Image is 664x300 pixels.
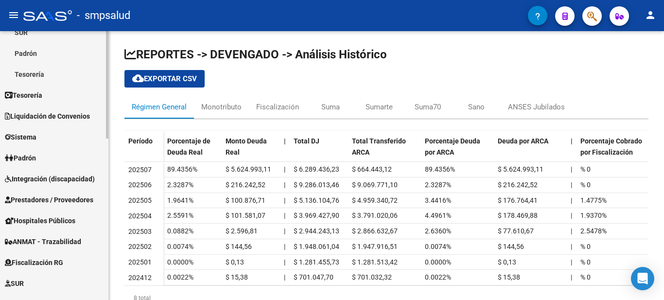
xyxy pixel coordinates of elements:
div: Monotributo [201,102,242,112]
span: | [284,165,285,173]
span: Total Transferido ARCA [352,137,406,156]
span: $ 77.610,67 [498,227,534,235]
span: Porcentaje Cobrado por Fiscalización [580,137,642,156]
span: $ 701.032,32 [352,273,392,281]
span: 3.4416% [425,196,451,204]
span: | [284,258,285,266]
span: $ 9.286.013,46 [294,181,339,189]
span: | [571,181,572,189]
span: | [284,181,285,189]
span: 2.6360% [425,227,451,235]
datatable-header-cell: | [280,131,290,172]
span: $ 1.948.061,04 [294,243,339,250]
span: Prestadores / Proveedores [5,194,93,205]
span: 4.4961% [425,212,451,219]
span: $ 664.443,12 [352,165,392,173]
span: Porcentaje Deuda por ARCA [425,137,480,156]
span: Tesorería [5,90,42,101]
span: 2.3287% [167,181,193,189]
h1: REPORTES -> DEVENGADO -> Análisis Histórico [124,47,648,62]
div: ANSES Jubilados [508,102,565,112]
span: $ 15,38 [226,273,248,281]
span: 2.5591% [167,212,193,219]
mat-icon: menu [8,9,19,21]
datatable-header-cell: Monto Deuda Real [222,131,280,172]
span: Liquidación de Convenios [5,111,90,122]
span: 202501 [128,258,152,266]
span: | [284,212,285,219]
span: | [571,196,572,204]
span: - smpsalud [77,5,130,26]
datatable-header-cell: Total DJ [290,131,348,172]
datatable-header-cell: Deuda por ARCA [494,131,567,172]
div: Suma [321,102,340,112]
span: | [284,137,286,145]
span: | [284,243,285,250]
span: 202502 [128,243,152,250]
span: $ 3.791.020,06 [352,212,398,219]
div: Suma70 [415,102,441,112]
span: 0.0882% [167,227,193,235]
div: Sano [468,102,485,112]
span: $ 2.866.632,67 [352,227,398,235]
span: Monto Deuda Real [226,137,267,156]
div: Open Intercom Messenger [631,267,654,290]
span: $ 0,13 [226,258,244,266]
span: Integración (discapacidad) [5,174,95,184]
span: % 0 [580,181,591,189]
span: $ 176.764,41 [498,196,538,204]
span: Padrón [5,153,36,163]
div: Sumarte [366,102,393,112]
span: Período [128,137,153,145]
datatable-header-cell: Porcentaje Deuda por ARCA [421,131,494,172]
span: | [571,273,572,281]
span: $ 100.876,71 [226,196,265,204]
span: | [571,227,572,235]
span: 202506 [128,181,152,189]
span: $ 701.047,70 [294,273,333,281]
span: | [284,273,285,281]
span: | [284,196,285,204]
span: % 0 [580,273,591,281]
span: $ 9.069.771,10 [352,181,398,189]
span: $ 0,13 [498,258,516,266]
span: SUR [5,278,24,289]
span: 0.0074% [167,243,193,250]
span: % 0 [580,243,591,250]
span: $ 1.947.916,51 [352,243,398,250]
span: 89.4356% [425,165,455,173]
span: Fiscalización RG [5,257,63,268]
span: $ 2.944.243,13 [294,227,339,235]
span: $ 4.959.340,72 [352,196,398,204]
div: Fiscalización [256,102,299,112]
span: % 0 [580,258,591,266]
span: 202504 [128,212,152,220]
span: Hospitales Públicos [5,215,75,226]
button: Exportar CSV [124,70,205,88]
span: 2.3287% [425,181,451,189]
span: Porcentaje de Deuda Real [167,137,210,156]
span: | [571,165,572,173]
span: $ 5.624.993,11 [498,165,543,173]
span: 202507 [128,166,152,174]
span: $ 144,56 [498,243,524,250]
span: $ 6.289.436,23 [294,165,339,173]
span: $ 1.281.455,73 [294,258,339,266]
datatable-header-cell: | [567,131,577,172]
span: 202412 [128,274,152,282]
div: Régimen General [132,102,187,112]
span: 89.4356% [167,165,197,173]
span: $ 144,56 [226,243,252,250]
span: 1.9370% [580,212,607,219]
span: $ 1.281.513,42 [352,258,398,266]
span: $ 178.469,88 [498,212,538,219]
span: Total DJ [294,137,319,145]
datatable-header-cell: Período [124,131,163,172]
datatable-header-cell: Porcentaje Cobrado por Fiscalización [577,131,649,172]
span: $ 216.242,52 [498,181,538,189]
span: Deuda por ARCA [498,137,548,145]
span: Exportar CSV [132,74,197,83]
span: $ 5.136.104,76 [294,196,339,204]
mat-icon: cloud_download [132,72,144,84]
span: 0.0000% [425,258,451,266]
